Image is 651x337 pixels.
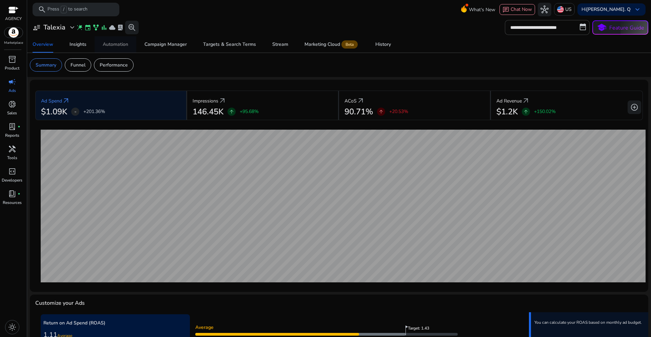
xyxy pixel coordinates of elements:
[7,110,17,116] p: Sales
[522,97,530,105] a: arrow_outward
[597,23,607,33] span: school
[375,42,391,47] div: History
[68,23,76,32] span: expand_more
[218,97,226,105] a: arrow_outward
[101,24,107,31] span: bar_chart
[240,109,259,114] p: +95.68%
[100,61,128,69] p: Performance
[8,78,16,86] span: campaign
[496,97,522,105] p: Ad Revenue
[499,4,535,15] button: chatChat Now
[43,319,187,326] p: Return on Ad Spend (ROAS)
[3,200,22,206] p: Resources
[128,23,136,32] span: search_insights
[41,97,62,105] p: Ad Spend
[341,40,358,49] span: Beta
[469,4,495,16] span: What's New
[33,23,41,32] span: user_attributes
[272,42,288,47] div: Stream
[4,27,23,38] img: amazon.svg
[144,42,187,47] div: Campaign Manager
[2,177,22,183] p: Developers
[609,24,644,32] p: Feature Guide
[117,24,124,31] span: lab_profile
[630,103,638,111] span: add_circle
[534,109,556,114] p: +150.02%
[43,23,65,32] h3: Talexia
[8,123,16,131] span: lab_profile
[84,24,91,31] span: event
[408,325,432,336] span: Target: 1.43
[70,42,86,47] div: Insights
[33,42,53,47] div: Overview
[8,145,16,153] span: handyman
[103,42,128,47] div: Automation
[628,100,641,114] button: add_circle
[389,109,408,114] p: +20.53%
[36,61,56,69] p: Summary
[71,61,85,69] p: Funnel
[195,324,458,331] p: Average
[511,6,532,13] span: Chat Now
[557,6,564,13] img: us.svg
[74,108,77,116] span: -
[5,132,19,138] p: Reports
[35,300,85,306] h4: Customize your Ads
[5,65,19,71] p: Product
[581,7,631,12] p: Hi
[193,107,223,117] h2: 146.45K
[8,88,16,94] p: Ads
[61,6,67,13] span: /
[538,3,551,16] button: hub
[8,190,16,198] span: book_4
[540,5,549,14] span: hub
[38,5,46,14] span: search
[7,155,17,161] p: Tools
[344,107,373,117] h2: 90.71%
[47,6,87,13] p: Press to search
[496,107,518,117] h2: $1.2K
[304,42,359,47] div: Marketing Cloud
[76,24,83,31] span: wand_stars
[633,5,642,14] span: keyboard_arrow_down
[378,109,384,114] span: arrow_upward
[18,192,20,195] span: fiber_manual_record
[344,97,357,105] p: ACoS
[93,24,99,31] span: family_history
[5,16,22,22] p: AGENCY
[523,109,529,114] span: arrow_upward
[357,97,365,105] a: arrow_outward
[62,97,70,105] a: arrow_outward
[8,100,16,108] span: donut_small
[203,42,256,47] div: Targets & Search Terms
[8,55,16,63] span: inventory_2
[586,6,631,13] b: [PERSON_NAME]. Q
[229,109,234,114] span: arrow_upward
[592,20,648,35] button: schoolFeature Guide
[8,323,16,331] span: light_mode
[565,3,572,15] p: US
[502,6,509,13] span: chat
[83,109,105,114] p: +201.36%
[41,107,67,117] h2: $1.09K
[8,167,16,175] span: code_blocks
[125,21,139,34] button: search_insights
[109,24,116,31] span: cloud
[193,97,218,105] p: Impressions
[4,40,23,45] p: Marketplace
[18,125,20,128] span: fiber_manual_record
[534,320,642,325] p: You can calculate your ROAS based on monthly ad budget.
